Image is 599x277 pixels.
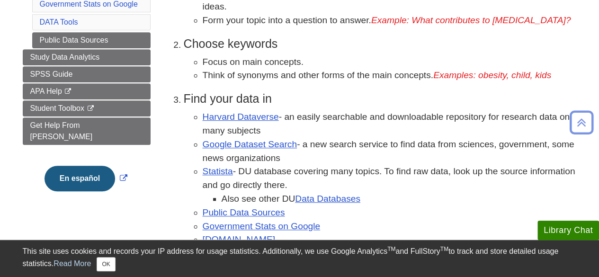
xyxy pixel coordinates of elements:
[203,234,276,244] a: [DOMAIN_NAME]
[30,121,93,141] span: Get Help From [PERSON_NAME]
[203,110,577,138] li: - an easily searchable and downloadable repository for research data on many subjects
[203,14,577,27] li: Form your topic into a question to answer.
[30,87,62,95] span: APA Help
[30,104,84,112] span: Student Toolbox
[203,139,297,149] a: Google Dataset Search
[45,166,115,191] button: En español
[222,192,577,206] li: Also see other DU
[537,221,599,240] button: Library Chat
[23,66,151,82] a: SPSS Guide
[203,221,321,231] a: Government Stats on Google
[203,166,233,176] a: Statista
[203,207,285,217] a: Public Data Sources
[23,246,577,271] div: This site uses cookies and records your IP address for usage statistics. Additionally, we use Goo...
[203,138,577,165] li: - a new search service to find data from sciences, government, some news organizations
[42,174,130,182] a: Link opens in new window
[40,18,78,26] a: DATA Tools
[371,15,571,25] em: Example: What contributes to [MEDICAL_DATA]?
[30,53,100,61] span: Study Data Analytics
[387,246,395,252] sup: TM
[203,69,577,82] li: Think of synonyms and other forms of the main concepts.
[23,117,151,145] a: Get Help From [PERSON_NAME]
[566,116,597,129] a: Back to Top
[203,55,577,69] li: Focus on main concepts.
[54,259,91,268] a: Read More
[203,112,279,122] a: Harvard Dataverse
[295,194,360,204] a: Data Databases
[184,37,577,51] h3: Choose keywords
[23,49,151,65] a: Study Data Analytics
[86,106,94,112] i: This link opens in a new window
[97,257,115,271] button: Close
[23,83,151,99] a: APA Help
[184,92,577,106] h3: Find your data in
[440,246,448,252] sup: TM
[64,89,72,95] i: This link opens in a new window
[203,165,577,206] li: - DU database covering many topics. To find raw data, look up the source information and go direc...
[32,32,151,48] a: Public Data Sources
[30,70,73,78] span: SPSS Guide
[433,70,551,80] em: Examples: obesity, child, kids
[23,100,151,116] a: Student Toolbox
